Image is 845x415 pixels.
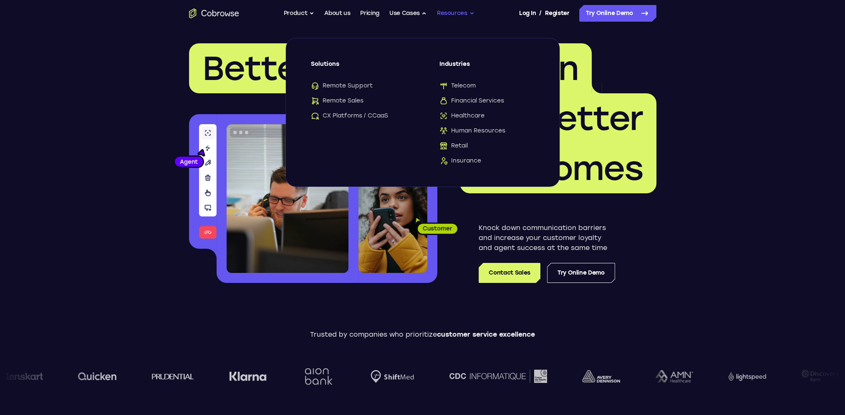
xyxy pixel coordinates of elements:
[439,82,535,90] a: TelecomTelecom
[439,127,448,135] img: Human Resources
[439,142,448,150] img: Retail
[439,142,468,150] span: Retail
[439,112,484,120] span: Healthcare
[439,127,505,135] span: Human Resources
[479,263,540,283] a: Contact Sales
[311,82,373,90] span: Remote Support
[311,97,406,105] a: Remote SalesRemote Sales
[547,263,615,283] a: Try Online Demo
[545,5,569,22] a: Register
[202,48,578,88] span: Better communication
[371,370,414,383] img: Shiftmed
[311,97,319,105] img: Remote Sales
[152,373,194,380] img: prudential
[439,112,535,120] a: HealthcareHealthcare
[582,370,620,382] img: avery-dennison
[358,174,427,273] img: A customer holding their phone
[439,157,448,165] img: Insurance
[229,371,267,381] img: Klarna
[728,372,766,380] img: Lightspeed
[439,82,476,90] span: Telecom
[439,157,481,165] span: Insurance
[311,82,319,90] img: Remote Support
[437,330,535,338] span: customer service excellence
[311,112,319,120] img: CX Platforms / CCaaS
[579,5,656,22] a: Try Online Demo
[439,97,448,105] img: Financial Services
[311,112,388,120] span: CX Platforms / CCaaS
[439,97,504,105] span: Financial Services
[439,97,535,105] a: Financial ServicesFinancial Services
[311,60,406,75] span: Solutions
[449,370,547,382] img: CDC Informatique
[519,5,536,22] a: Log In
[439,82,448,90] img: Telecom
[311,97,363,105] span: Remote Sales
[360,5,379,22] a: Pricing
[439,60,535,75] span: Industries
[389,5,427,22] button: Use Cases
[479,223,615,253] p: Knock down communication barriers and increase your customer loyalty and agent success at the sam...
[439,142,535,150] a: RetailRetail
[227,124,348,273] img: A customer support agent talking on the phone
[437,5,474,22] button: Resources
[539,8,542,18] span: /
[302,360,335,393] img: Aion Bank
[311,112,406,120] a: CX Platforms / CCaaSCX Platforms / CCaaS
[311,82,406,90] a: Remote SupportRemote Support
[189,8,239,18] a: Go to the home page
[655,370,693,383] img: AMN Healthcare
[284,5,315,22] button: Product
[439,112,448,120] img: Healthcare
[439,157,535,165] a: InsuranceInsurance
[324,5,350,22] a: About us
[439,127,535,135] a: Human ResourcesHuman Resources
